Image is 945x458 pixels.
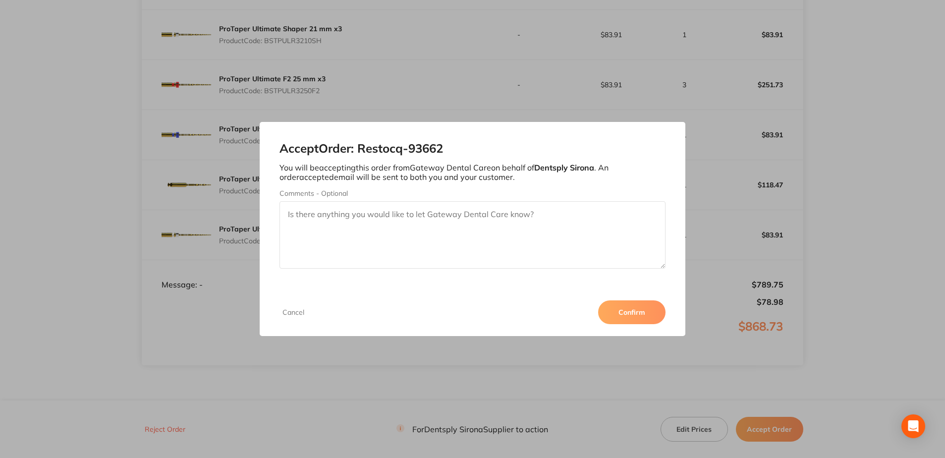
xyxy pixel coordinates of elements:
h2: Accept Order: Restocq- 93662 [279,142,665,156]
button: Cancel [279,308,307,317]
b: Dentsply Sirona [534,163,594,172]
div: Open Intercom Messenger [901,414,925,438]
label: Comments - Optional [279,189,665,197]
button: Confirm [598,300,666,324]
p: You will be accepting this order from Gateway Dental Care on behalf of . An order accepted email ... [279,163,665,181]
